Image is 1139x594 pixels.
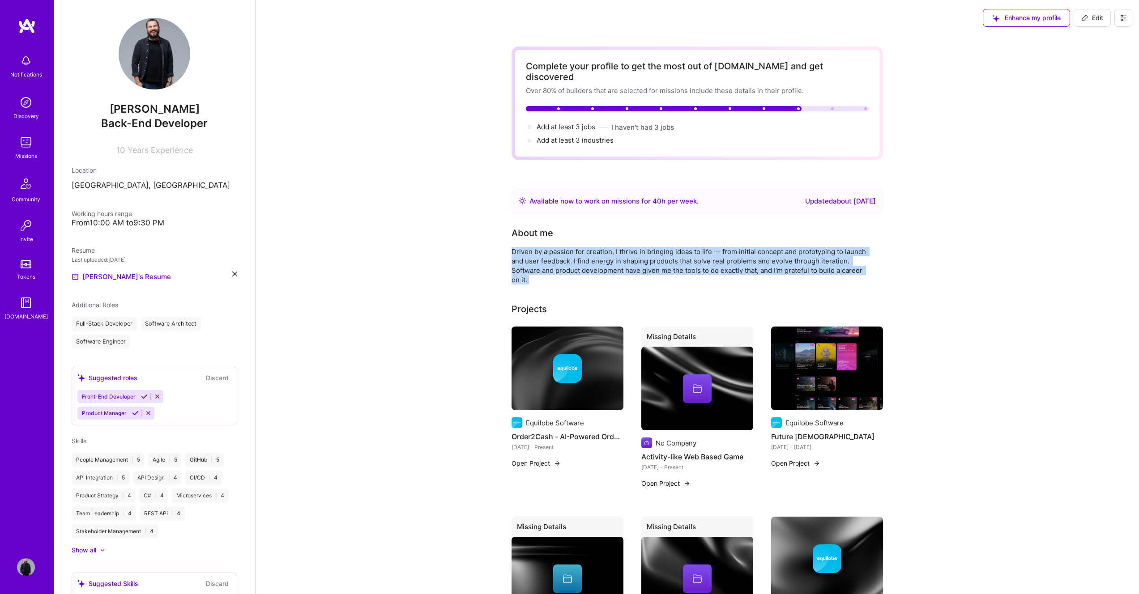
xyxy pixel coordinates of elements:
img: Company logo [553,354,582,383]
img: bell [17,52,35,70]
span: Add at least 3 industries [537,136,614,144]
img: User Avatar [119,18,190,89]
span: | [171,510,173,517]
img: arrow-right [554,460,561,467]
img: Availability [519,197,526,204]
div: C# 4 [139,488,168,503]
i: Accept [132,410,139,416]
div: Agile 5 [148,453,182,467]
span: Enhance my profile [992,13,1061,22]
div: [DATE] - Present [641,462,753,472]
div: Over 80% of builders that are selected for missions include these details in their profile. [526,86,869,95]
span: | [122,492,124,499]
div: Suggested roles [77,373,137,382]
span: | [169,456,171,463]
div: From 10:00 AM to 9:30 PM [72,218,237,228]
div: REST API 4 [140,506,185,521]
img: Company logo [641,437,652,448]
img: logo [18,18,36,34]
div: CI/CD 4 [185,471,222,485]
i: Accept [141,393,148,400]
div: Software Architect [141,317,201,331]
span: Additional Roles [72,301,118,309]
div: Product Strategy 4 [72,488,136,503]
span: Product Manager [82,410,127,416]
span: | [155,492,157,499]
img: Company logo [512,417,522,428]
img: Future Females [771,327,883,411]
div: Complete your profile to get the most out of [DOMAIN_NAME] and get discovered [526,61,869,82]
a: [PERSON_NAME]'s Resume [72,272,171,282]
div: No Company [656,438,696,448]
p: [GEOGRAPHIC_DATA], [GEOGRAPHIC_DATA] [72,180,237,191]
button: Edit [1074,9,1111,27]
div: Suggested Skills [77,579,138,588]
div: Missing Details [512,517,623,540]
h4: Activity-like Web Based Game [641,451,753,462]
img: Invite [17,216,35,234]
img: discovery [17,93,35,111]
div: Community [12,195,40,204]
div: Last uploaded: [DATE] [72,255,237,264]
span: 10 [116,145,125,155]
button: I haven't had 3 jobs [611,123,674,132]
span: Working hours range [72,210,132,217]
div: Notifications [10,70,42,79]
span: Add at least 3 jobs [537,123,595,131]
i: icon SuggestedTeams [992,15,999,22]
span: | [145,528,146,535]
i: Reject [145,410,152,416]
button: Open Project [771,458,820,468]
span: Front-End Developer [82,393,136,400]
img: Resume [72,273,79,280]
div: Available now to work on missions for h per week . [529,196,699,207]
div: Missing Details [641,327,753,350]
div: Projects [512,302,547,316]
div: Invite [19,234,33,244]
img: cover [512,327,623,411]
img: Company logo [813,544,841,573]
span: | [123,510,124,517]
div: Updated about [DATE] [805,196,876,207]
img: cover [641,347,753,431]
span: Edit [1081,13,1103,22]
div: Equilobe Software [526,418,584,428]
img: tokens [21,260,31,268]
div: [DOMAIN_NAME] [4,312,48,321]
div: Equilobe Software [785,418,844,428]
div: [DATE] - [DATE] [771,442,883,452]
span: Skills [72,437,86,445]
span: Back-End Developer [101,117,208,130]
div: People Management 5 [72,453,145,467]
i: icon Close [232,272,237,276]
div: Full-Stack Developer [72,317,137,331]
i: Reject [154,393,161,400]
img: arrow-right [683,480,691,487]
img: guide book [17,294,35,312]
img: Community [15,173,37,195]
span: | [211,456,213,463]
i: icon SuggestedTeams [77,374,85,382]
h4: Future [DEMOGRAPHIC_DATA] [771,431,883,442]
div: GitHub 5 [185,453,224,467]
div: Discovery [13,111,39,121]
a: User Avatar [15,558,37,576]
span: | [116,474,118,481]
div: [DATE] - Present [512,442,623,452]
div: Tokens [17,272,35,281]
div: About me [512,226,553,240]
div: Microservices 4 [172,488,229,503]
button: Discard [203,578,231,589]
div: API Integration 5 [72,471,129,485]
span: | [132,456,133,463]
div: Missing Details [641,517,753,540]
span: 40 [653,197,661,205]
button: Enhance my profile [983,9,1070,27]
span: Resume [72,246,95,254]
img: User Avatar [17,558,35,576]
span: | [209,474,210,481]
button: Discard [203,373,231,383]
div: Stakeholder Management 4 [72,524,158,539]
div: Show all [72,546,96,555]
div: Missions [15,151,37,161]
